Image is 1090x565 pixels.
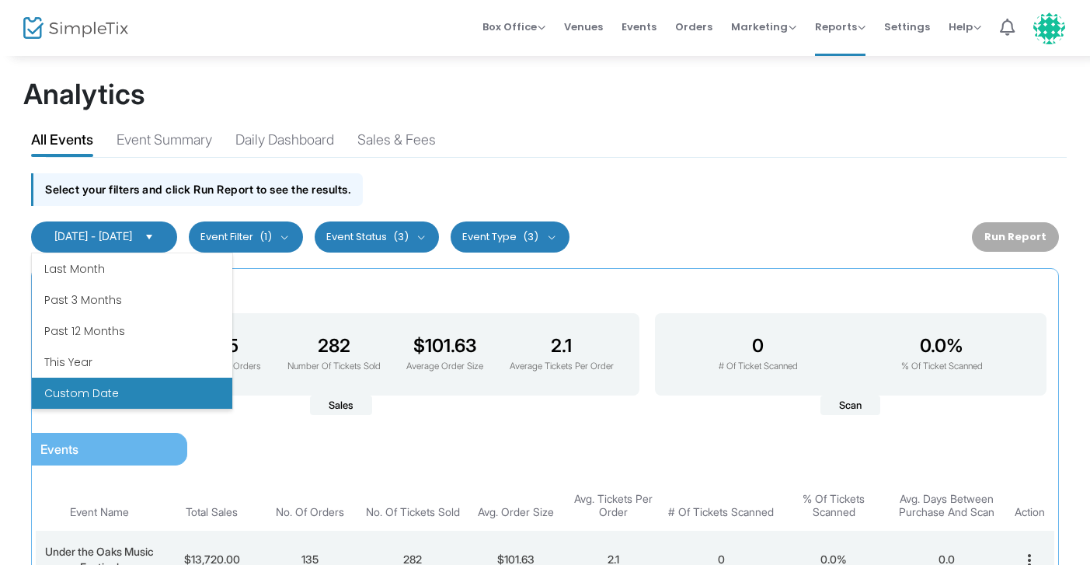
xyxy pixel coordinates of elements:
[31,129,93,156] div: All Events
[359,481,467,531] th: No. Of Tickets Sold
[784,493,884,519] span: % Of Tickets Scanned
[510,335,614,357] h3: 2.1
[287,360,381,374] p: Number Of Tickets Sold
[668,506,774,519] span: # Of Tickets Scanned
[117,129,212,156] div: Event Summary
[287,335,381,357] h3: 282
[901,360,983,374] p: % Of Ticket Scanned
[31,173,363,205] div: Select your filters and click Run Report to see the results.
[23,78,1067,111] h1: Analytics
[315,221,440,253] button: Event Status(3)
[949,19,981,34] span: Help
[32,378,232,409] li: Custom Date
[569,493,659,519] span: Avg. Tickets Per Order
[357,129,436,156] div: Sales & Fees
[40,441,78,457] span: Events
[406,335,483,357] h3: $101.63
[32,347,232,378] li: This Year
[451,221,569,253] button: Event Type(3)
[276,506,344,519] span: No. Of Orders
[675,7,712,47] span: Orders
[523,231,538,243] span: (3)
[478,506,554,519] span: Avg. Order Size
[622,7,656,47] span: Events
[259,231,272,243] span: (1)
[189,221,303,253] button: Event Filter(1)
[731,19,796,34] span: Marketing
[564,7,603,47] span: Venues
[138,231,160,243] button: Select
[406,360,483,374] p: Average Order Size
[884,7,930,47] span: Settings
[186,506,238,519] span: Total Sales
[32,284,232,316] li: Past 3 Months
[235,129,334,156] div: Daily Dashboard
[815,19,865,34] span: Reports
[820,396,880,416] span: Scan
[719,335,798,357] h3: 0
[310,396,372,416] span: Sales
[892,493,1001,519] span: Avg. Days Between Purchase And Scan
[719,360,798,374] p: # Of Ticket Scanned
[70,506,129,519] span: Event Name
[32,253,232,284] li: Last Month
[32,316,232,347] li: Past 12 Months
[1005,481,1054,531] th: Action
[393,231,409,243] span: (3)
[901,335,983,357] h3: 0.0%
[54,229,132,242] span: [DATE] - [DATE]
[482,19,545,34] span: Box Office
[510,360,614,374] p: Average Tickets Per Order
